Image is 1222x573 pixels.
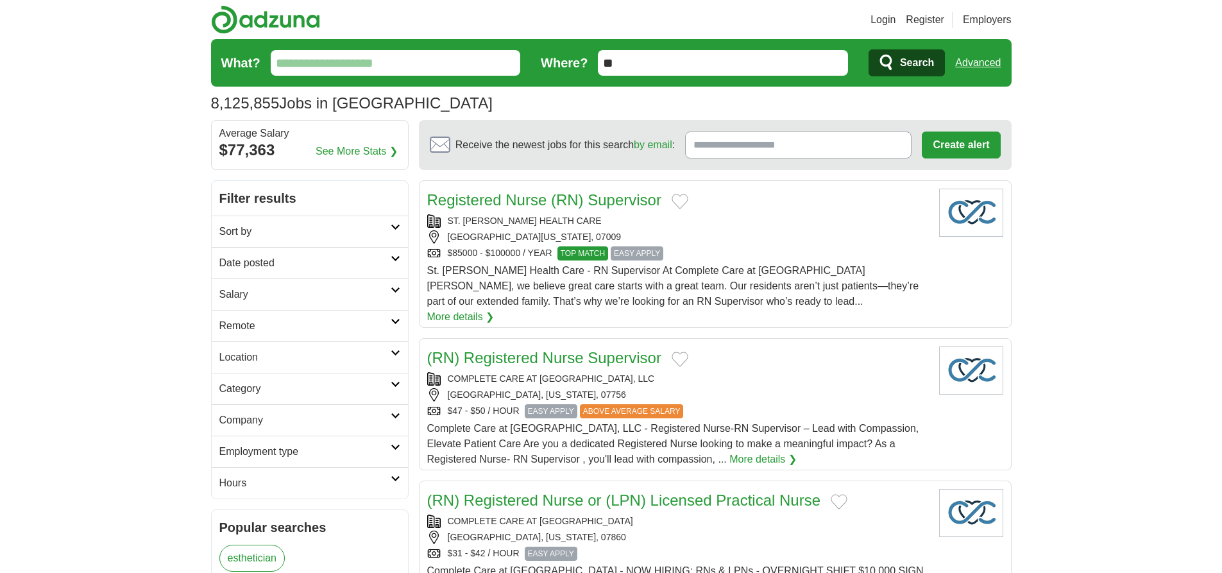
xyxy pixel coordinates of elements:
[219,350,391,365] h2: Location
[427,372,929,386] div: COMPLETE CARE AT [GEOGRAPHIC_DATA], LLC
[219,128,400,139] div: Average Salary
[611,246,663,261] span: EASY APPLY
[211,5,320,34] img: Adzuna logo
[580,404,684,418] span: ABOVE AVERAGE SALARY
[212,216,408,247] a: Sort by
[729,452,797,467] a: More details ❯
[427,309,495,325] a: More details ❯
[869,49,945,76] button: Search
[427,388,929,402] div: [GEOGRAPHIC_DATA], [US_STATE], 07756
[212,404,408,436] a: Company
[212,310,408,341] a: Remote
[831,494,847,509] button: Add to favorite jobs
[427,349,661,366] a: (RN) Registered Nurse Supervisor
[939,189,1003,237] img: Company logo
[211,94,493,112] h1: Jobs in [GEOGRAPHIC_DATA]
[212,181,408,216] h2: Filter results
[427,404,929,418] div: $47 - $50 / HOUR
[212,278,408,310] a: Salary
[525,404,577,418] span: EASY APPLY
[211,92,280,115] span: 8,125,855
[219,444,391,459] h2: Employment type
[427,265,919,307] span: St. [PERSON_NAME] Health Care - RN Supervisor At Complete Care at [GEOGRAPHIC_DATA][PERSON_NAME],...
[219,413,391,428] h2: Company
[922,132,1000,158] button: Create alert
[212,436,408,467] a: Employment type
[955,50,1001,76] a: Advanced
[900,50,934,76] span: Search
[212,247,408,278] a: Date posted
[557,246,608,261] span: TOP MATCH
[870,12,895,28] a: Login
[963,12,1012,28] a: Employers
[427,515,929,528] div: COMPLETE CARE AT [GEOGRAPHIC_DATA]
[427,492,821,509] a: (RN) Registered Nurse or (LPN) Licensed Practical Nurse
[427,423,919,465] span: Complete Care at [GEOGRAPHIC_DATA], LLC - Registered Nurse-RN Supervisor – Lead with Compassion, ...
[221,53,260,73] label: What?
[219,287,391,302] h2: Salary
[427,214,929,228] div: ST. [PERSON_NAME] HEALTH CARE
[427,531,929,544] div: [GEOGRAPHIC_DATA], [US_STATE], 07860
[316,144,398,159] a: See More Stats ❯
[634,139,672,150] a: by email
[455,137,675,153] span: Receive the newest jobs for this search :
[219,518,400,537] h2: Popular searches
[939,489,1003,537] img: Company logo
[212,341,408,373] a: Location
[219,224,391,239] h2: Sort by
[525,547,577,561] span: EASY APPLY
[939,346,1003,395] img: Company logo
[219,381,391,397] h2: Category
[672,352,688,367] button: Add to favorite jobs
[427,547,929,561] div: $31 - $42 / HOUR
[427,230,929,244] div: [GEOGRAPHIC_DATA][US_STATE], 07009
[906,12,944,28] a: Register
[541,53,588,73] label: Where?
[212,373,408,404] a: Category
[427,191,661,209] a: Registered Nurse (RN) Supervisor
[219,318,391,334] h2: Remote
[672,194,688,209] button: Add to favorite jobs
[219,545,285,572] a: esthetician
[219,139,400,162] div: $77,363
[427,246,929,261] div: $85000 - $100000 / YEAR
[212,467,408,499] a: Hours
[219,475,391,491] h2: Hours
[219,255,391,271] h2: Date posted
